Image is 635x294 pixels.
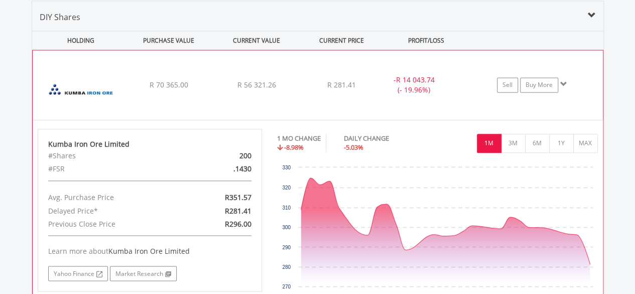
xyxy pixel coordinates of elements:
text: 310 [282,205,291,210]
span: R 56 321.26 [237,80,276,89]
a: Yahoo Finance [48,266,108,281]
div: #FSR [41,162,186,175]
button: 1Y [549,134,574,153]
span: R351.57 [225,192,251,202]
a: Buy More [520,77,558,92]
span: R 14 043.74 [396,75,434,84]
text: 320 [282,185,291,190]
button: 1M [477,134,501,153]
button: 6M [525,134,550,153]
div: Kumba Iron Ore Limited [48,139,252,149]
span: DIY Shares [40,12,80,23]
img: EQU.ZA.KIO.png [38,63,124,117]
div: Previous Close Price [41,217,186,230]
span: -8.98% [284,143,304,152]
div: 1 MO CHANGE [277,134,321,143]
button: 3M [501,134,526,153]
text: 270 [282,283,291,289]
text: 290 [282,244,291,250]
span: R 70 365.00 [149,80,188,89]
span: R 281.41 [327,80,356,89]
div: .1430 [186,162,259,175]
text: 300 [282,224,291,230]
span: R296.00 [225,219,251,228]
button: MAX [573,134,598,153]
span: R281.41 [225,206,251,215]
span: -5.03% [344,143,363,152]
text: 330 [282,165,291,170]
a: Market Research [110,266,177,281]
div: - (- 19.96%) [376,75,451,95]
text: 280 [282,264,291,269]
div: DAILY CHANGE [344,134,424,143]
div: CURRENT VALUE [214,31,300,50]
div: Learn more about [48,246,252,256]
div: PURCHASE VALUE [126,31,212,50]
div: Avg. Purchase Price [41,191,186,204]
span: Kumba Iron Ore Limited [108,246,190,255]
div: HOLDING [33,31,124,50]
div: #Shares [41,149,186,162]
div: Delayed Price* [41,204,186,217]
div: 200 [186,149,259,162]
div: CURRENT PRICE [301,31,381,50]
a: Sell [497,77,518,92]
div: PROFIT/LOSS [384,31,469,50]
